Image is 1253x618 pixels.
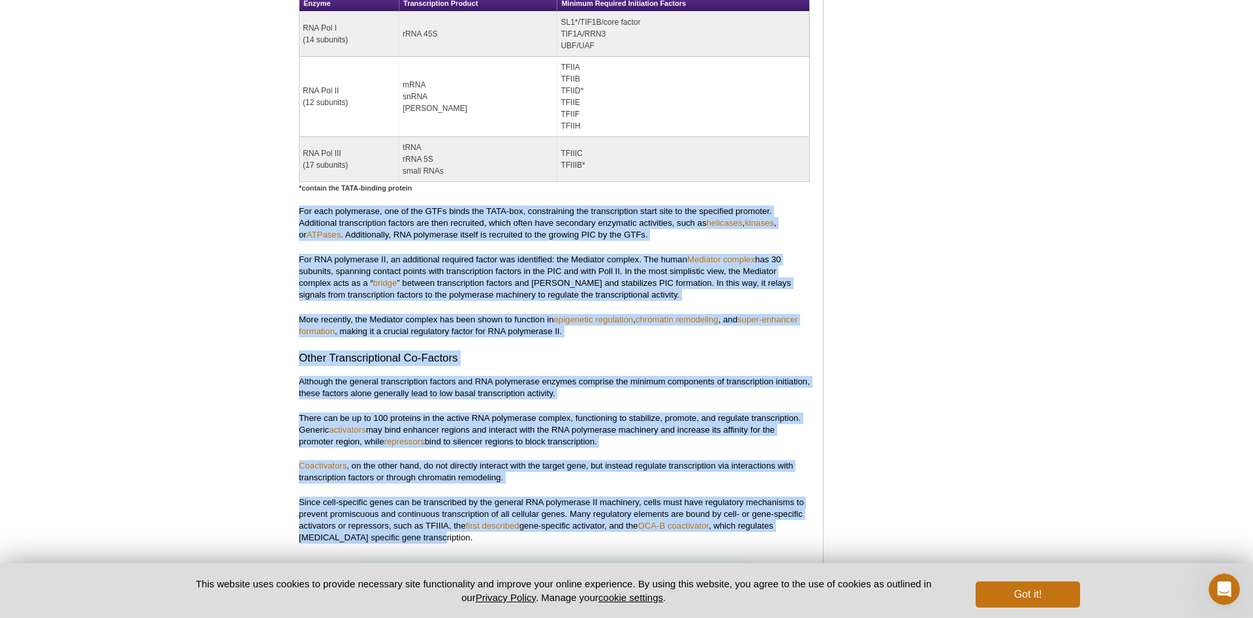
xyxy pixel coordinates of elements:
td: rRNA 45S [399,12,557,57]
td: mRNA snRNA [PERSON_NAME] [399,57,557,137]
a: kinases [745,218,774,228]
p: , on the other hand, do not directly interact with the target gene, but instead regulate transcri... [299,460,810,484]
p: Although the general transcription factors and RNA polymerase enzymes comprise the minimum compon... [299,376,810,399]
p: More recently, the Mediator complex has been shown to function in , , and , making it a crucial r... [299,314,810,337]
a: chromatin remodeling [636,315,719,324]
iframe: Intercom live chat [1209,574,1240,605]
button: Got it! [976,581,1080,608]
a: helicases [707,218,743,228]
button: cookie settings [598,592,663,603]
td: tRNA rRNA 5S small RNAs [399,137,557,181]
p: This website uses cookies to provide necessary site functionality and improve your online experie... [173,577,954,604]
a: OCA-B coactivator [638,521,708,531]
p: For each polymerase, one of the GTFs binds the TATA-box, constraining the transcription start sit... [299,206,810,241]
td: TFIIIC TFIIIB* [557,137,809,181]
a: first described [466,521,519,531]
p: There can be up to 100 proteins in the active RNA polymerase complex, functioning to stabilize, p... [299,412,810,448]
h5: *contain the TATA-binding protein [299,182,810,194]
td: RNA Pol III (17 subunits) [300,137,399,181]
a: Privacy Policy [476,592,536,603]
h3: Other Transcriptional Co-Factors [299,350,810,366]
a: Coactivators [299,461,347,471]
p: Since cell-specific genes can be transcribed by the general RNA polymerase II machinery, cells mu... [299,497,810,544]
a: Mediator complex [687,255,755,264]
td: RNA Pol II (12 subunits) [300,57,399,137]
a: activators [329,425,365,435]
td: SL1*/TIF1B/core factor TIF1A/RRN3 UBF/UAF [557,12,809,57]
td: TFIIA TFIIB TFIID* TFIIE TFIIF TFIIH [557,57,809,137]
a: super-enhancer formation [299,315,797,336]
p: For RNA polymerase II, an additional required factor was identified: the Mediator complex. The hu... [299,254,810,301]
a: epigenetic regulation [553,315,633,324]
a: repressors [384,437,424,446]
a: bridge [373,278,397,288]
a: ATPases [307,230,341,239]
td: RNA Pol I (14 subunits) [300,12,399,57]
